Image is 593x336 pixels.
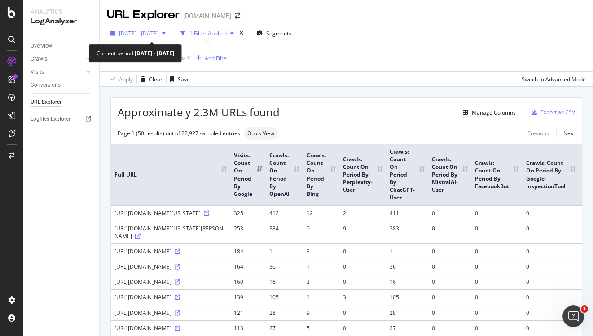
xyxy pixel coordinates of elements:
td: 9 [303,221,339,243]
a: Next [556,127,575,140]
td: 0 [471,259,523,274]
td: 105 [386,289,428,305]
td: 113 [230,320,266,336]
span: Segments [266,30,291,37]
td: 0 [471,243,523,259]
div: Apply [119,75,133,83]
div: neutral label [244,127,278,140]
span: [DATE] - [DATE] [119,30,158,37]
button: Switch to Advanced Mode [518,72,586,86]
td: 0 [428,320,471,336]
td: 0 [523,243,579,259]
td: 0 [428,243,471,259]
th: Crawls: Count On Period By OpenAI: activate to sort column ascending [266,144,303,205]
div: [URL][DOMAIN_NAME] [114,293,227,301]
iframe: Intercom live chat [562,305,584,327]
td: 1 [266,243,303,259]
td: 5 [303,320,339,336]
th: Crawls: Count On Period By Google InspectionTool: activate to sort column ascending [523,144,579,205]
td: 0 [523,274,579,289]
td: 27 [386,320,428,336]
td: 105 [266,289,303,305]
div: arrow-right-arrow-left [235,13,240,19]
td: 16 [266,274,303,289]
div: Overview [31,41,52,51]
td: 2 [339,205,386,221]
div: Export as CSV [540,108,575,116]
span: Quick View [247,131,274,136]
td: 0 [523,259,579,274]
button: 1 Filter Applied [177,26,237,40]
td: 0 [339,305,386,320]
td: 36 [266,259,303,274]
td: 0 [339,320,386,336]
td: 184 [230,243,266,259]
td: 121 [230,305,266,320]
div: 1 Filter Applied [189,30,227,37]
td: 36 [386,259,428,274]
button: Save [167,72,190,86]
td: 1 [303,259,339,274]
td: 384 [266,221,303,243]
a: Visits [31,67,84,77]
td: 3 [339,289,386,305]
td: 0 [428,221,471,243]
div: [URL][DOMAIN_NAME] [114,263,227,270]
b: [DATE] - [DATE] [135,49,174,57]
td: 0 [471,274,523,289]
td: 383 [386,221,428,243]
a: Logfiles Explorer [31,115,93,124]
button: Export as CSV [528,105,575,119]
td: 411 [386,205,428,221]
div: Conversions [31,80,61,90]
button: Clear [137,72,163,86]
td: 0 [523,205,579,221]
td: 0 [339,259,386,274]
div: times [237,29,245,38]
th: Visits: Count On Period By Google: activate to sort column ascending [230,144,266,205]
div: [DOMAIN_NAME] [183,11,231,20]
div: [URL][DOMAIN_NAME] [114,278,227,286]
div: Page 1 (50 results) out of 22,927 sampled entries [118,129,240,137]
td: 0 [471,305,523,320]
div: Manage Columns [472,109,516,116]
td: 139 [230,289,266,305]
td: 3 [303,243,339,259]
td: 253 [230,221,266,243]
div: [URL][DOMAIN_NAME] [114,324,227,332]
a: Overview [31,41,93,51]
td: 0 [428,274,471,289]
td: 3 [303,274,339,289]
td: 0 [428,205,471,221]
button: [DATE] - [DATE] [107,26,169,40]
div: Logfiles Explorer [31,115,70,124]
td: 16 [386,274,428,289]
td: 0 [339,243,386,259]
div: Crawls [31,54,47,64]
td: 0 [523,289,579,305]
div: Add Filter [205,54,228,62]
td: 0 [428,259,471,274]
div: Analytics [31,7,92,16]
th: Crawls: Count On Period By FacebookBot: activate to sort column ascending [471,144,523,205]
th: Crawls: Count On Period By MistralAI-User: activate to sort column ascending [428,144,471,205]
th: Full URL: activate to sort column ascending [111,144,230,205]
div: URL Explorer [31,97,61,107]
div: [URL][DOMAIN_NAME] [114,248,227,255]
div: Clear [149,75,163,83]
td: 0 [428,289,471,305]
div: Visits [31,67,44,77]
a: Crawls [31,54,84,64]
td: 160 [230,274,266,289]
td: 0 [339,274,386,289]
td: 0 [471,221,523,243]
td: 0 [471,289,523,305]
td: 412 [266,205,303,221]
a: Conversions [31,80,93,90]
div: [URL][DOMAIN_NAME] [114,309,227,317]
div: [URL][DOMAIN_NAME][US_STATE] [114,209,227,217]
div: Switch to Advanced Mode [522,75,586,83]
span: Approximately 2.3M URLs found [118,105,280,120]
td: 0 [523,305,579,320]
button: Segments [253,26,295,40]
